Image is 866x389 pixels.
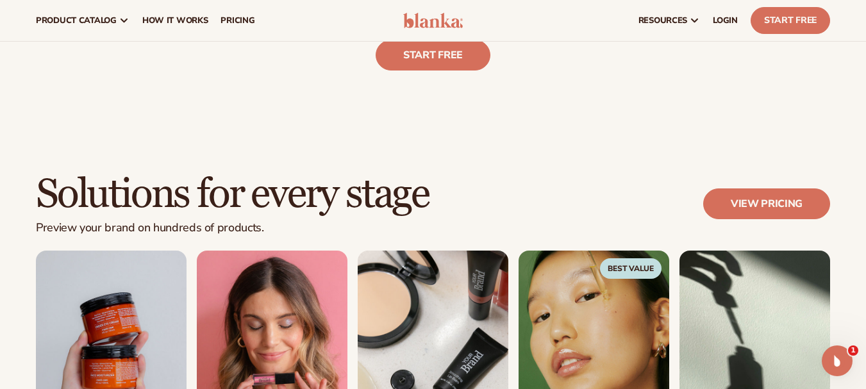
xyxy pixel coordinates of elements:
p: Preview your brand on hundreds of products. [36,221,429,235]
span: 1 [848,345,858,356]
a: Start free [376,40,490,70]
iframe: Intercom live chat [822,345,853,376]
span: How It Works [142,15,208,26]
span: product catalog [36,15,117,26]
span: LOGIN [713,15,738,26]
span: pricing [221,15,254,26]
h2: Solutions for every stage [36,173,429,216]
span: resources [638,15,687,26]
a: View pricing [703,188,830,219]
img: logo [403,13,463,28]
span: Best Value [600,258,662,279]
a: Start Free [751,7,830,34]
